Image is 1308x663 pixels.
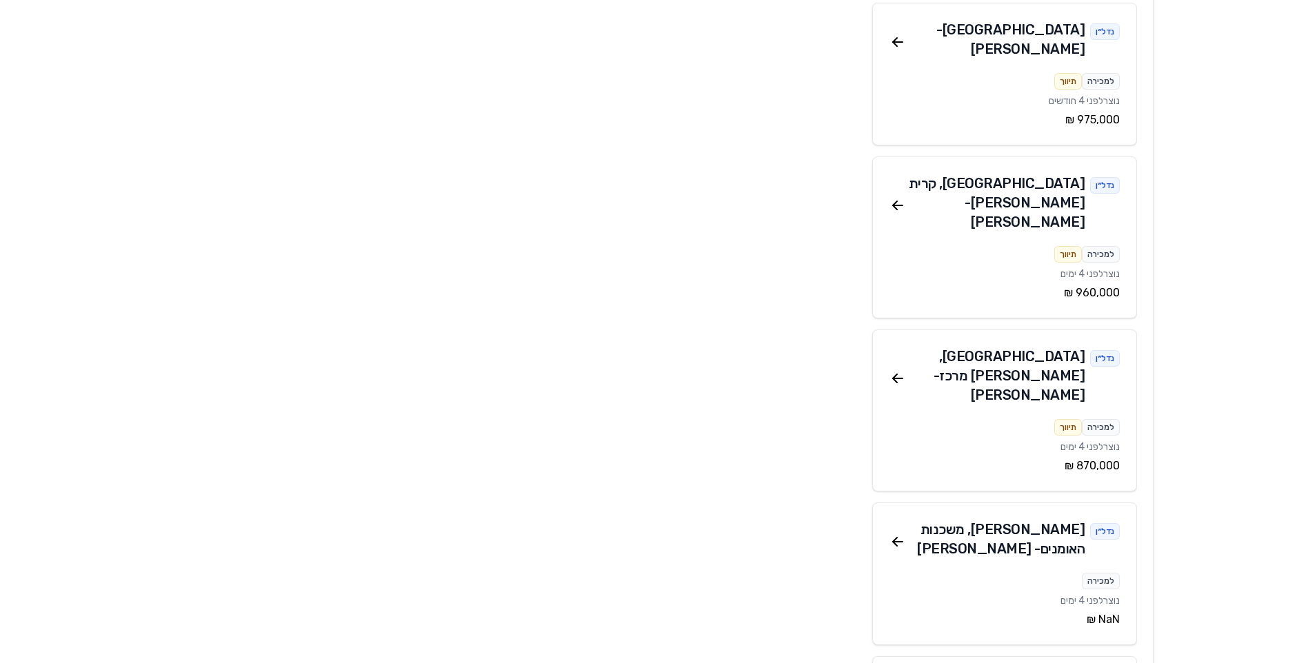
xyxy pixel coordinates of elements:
[1054,419,1082,436] div: תיווך
[1060,441,1120,453] span: נוצר לפני 4 ימים
[1090,523,1120,540] div: נדל״ן
[1049,95,1120,107] span: נוצר לפני 4 חודשים
[1082,573,1120,589] div: למכירה
[1082,73,1120,90] div: למכירה
[1060,595,1120,606] span: נוצר לפני 4 ימים
[1054,246,1082,263] div: תיווך
[1082,419,1120,436] div: למכירה
[906,174,1085,232] div: [GEOGRAPHIC_DATA] , קרית [PERSON_NAME] - [PERSON_NAME]
[1090,350,1120,367] div: נדל״ן
[1082,246,1120,263] div: למכירה
[1054,73,1082,90] div: תיווך
[1060,268,1120,280] span: נוצר לפני 4 ימים
[906,520,1085,558] div: [PERSON_NAME] , משכנות האומנים - [PERSON_NAME]
[889,611,1120,628] div: ‏NaN ‏₪
[889,112,1120,128] div: ‏975,000 ‏₪
[906,347,1085,405] div: [GEOGRAPHIC_DATA] , [PERSON_NAME] מרכז - [PERSON_NAME]
[906,20,1085,59] div: [GEOGRAPHIC_DATA] - [PERSON_NAME]
[889,458,1120,474] div: ‏870,000 ‏₪
[1090,23,1120,40] div: נדל״ן
[1090,177,1120,194] div: נדל״ן
[889,285,1120,301] div: ‏960,000 ‏₪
